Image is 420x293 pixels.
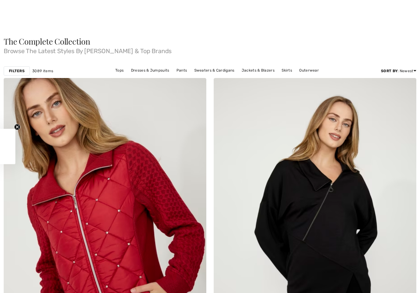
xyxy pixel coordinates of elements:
[14,124,20,130] button: Close teaser
[279,66,295,74] a: Skirts
[112,66,127,74] a: Tops
[4,45,416,54] span: Browse The Latest Styles By [PERSON_NAME] & Top Brands
[381,69,398,73] strong: Sort By
[191,66,238,74] a: Sweaters & Cardigans
[4,36,90,47] span: The Complete Collection
[239,66,278,74] a: Jackets & Blazers
[296,66,322,74] a: Outerwear
[173,66,190,74] a: Pants
[9,68,25,74] strong: Filters
[128,66,172,74] a: Dresses & Jumpsuits
[381,68,416,74] div: : Newest
[32,68,53,74] span: 3089 items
